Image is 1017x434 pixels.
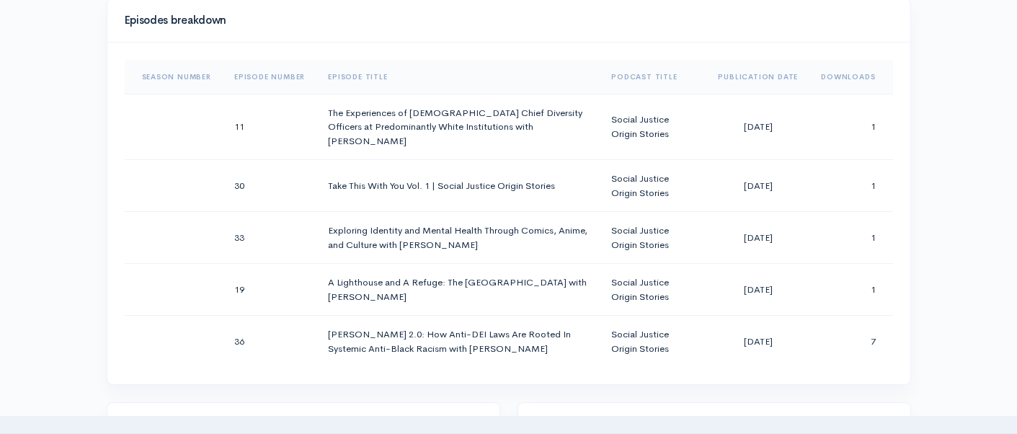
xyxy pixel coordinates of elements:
th: Sort column [706,60,809,94]
td: [DATE] [706,316,809,368]
td: A Lighthouse and A Refuge: The [GEOGRAPHIC_DATA] with [PERSON_NAME] [316,264,600,316]
td: [DATE] [706,212,809,264]
td: Exploring Identity and Mental Health Through Comics, Anime, and Culture with [PERSON_NAME] [316,212,600,264]
td: [DATE] [706,94,809,160]
th: Sort column [125,60,223,94]
td: Social Justice Origin Stories [600,316,706,368]
th: Sort column [809,60,892,94]
td: Take This With You Vol. 1 | Social Justice Origin Stories [316,160,600,212]
th: Sort column [316,60,600,94]
td: The Experiences of [DEMOGRAPHIC_DATA] Chief Diversity Officers at Predominantly White Institution... [316,94,600,160]
td: 1 [809,212,892,264]
td: 7 [809,316,892,368]
td: 1 [809,160,892,212]
td: [DATE] [706,160,809,212]
h4: Episodes breakdown [125,14,884,27]
td: 11 [223,94,316,160]
td: 1 [809,94,892,160]
td: 36 [223,316,316,368]
th: Sort column [223,60,316,94]
td: 30 [223,160,316,212]
td: 1 [809,264,892,316]
td: Social Justice Origin Stories [600,94,706,160]
td: [PERSON_NAME] 2.0: How Anti-DEI Laws Are Rooted In Systemic Anti-Black Racism with [PERSON_NAME] [316,316,600,368]
td: Social Justice Origin Stories [600,264,706,316]
td: Social Justice Origin Stories [600,160,706,212]
th: Sort column [600,60,706,94]
td: Social Justice Origin Stories [600,212,706,264]
td: 19 [223,264,316,316]
td: [DATE] [706,264,809,316]
td: 33 [223,212,316,264]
